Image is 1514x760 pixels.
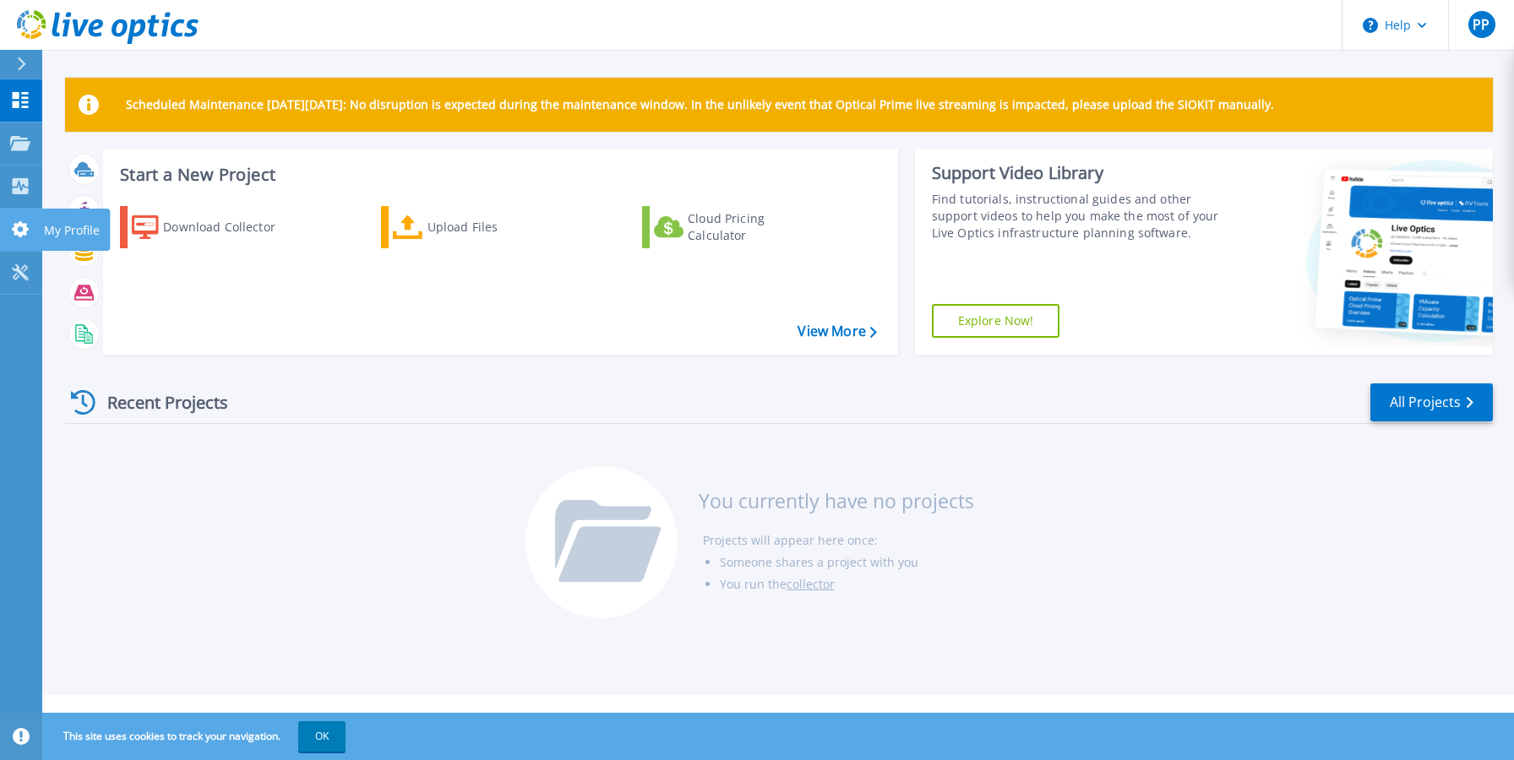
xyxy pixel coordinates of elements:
span: This site uses cookies to track your navigation. [46,721,346,752]
h3: You currently have no projects [699,491,974,510]
div: Support Video Library [932,162,1225,184]
div: Cloud Pricing Calculator [688,210,823,244]
div: Recent Projects [65,382,251,423]
div: Find tutorials, instructional guides and other support videos to help you make the most of your L... [932,191,1225,242]
a: All Projects [1370,383,1493,421]
p: My Profile [44,209,100,252]
div: Upload Files [428,210,563,244]
span: PP [1473,18,1489,31]
a: collector [787,576,835,592]
button: OK [298,721,346,752]
h3: Start a New Project [120,166,876,184]
a: View More [798,323,876,339]
li: You run the [720,573,974,595]
div: Download Collector [163,210,298,244]
li: Someone shares a project with you [720,551,974,573]
p: Scheduled Maintenance [DATE][DATE]: No disruption is expected during the maintenance window. In t... [126,98,1274,111]
a: Cloud Pricing Calculator [642,206,831,248]
a: Upload Files [381,206,569,248]
a: Download Collector [120,206,308,248]
li: Projects will appear here once: [703,529,974,551]
a: Explore Now! [932,304,1060,338]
